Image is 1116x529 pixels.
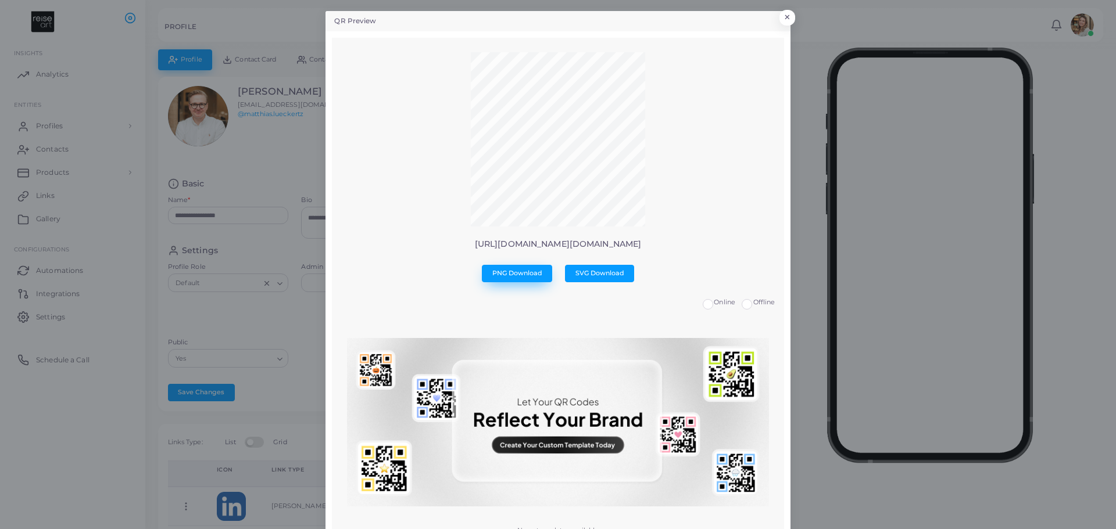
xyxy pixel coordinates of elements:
[341,239,775,249] p: [URL][DOMAIN_NAME][DOMAIN_NAME]
[779,10,795,25] button: Close
[334,16,376,26] h5: QR Preview
[714,298,735,306] span: Online
[575,269,624,277] span: SVG Download
[565,265,634,282] button: SVG Download
[482,265,552,282] button: PNG Download
[347,338,768,506] img: No qr templates
[492,269,542,277] span: PNG Download
[753,298,775,306] span: Offline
